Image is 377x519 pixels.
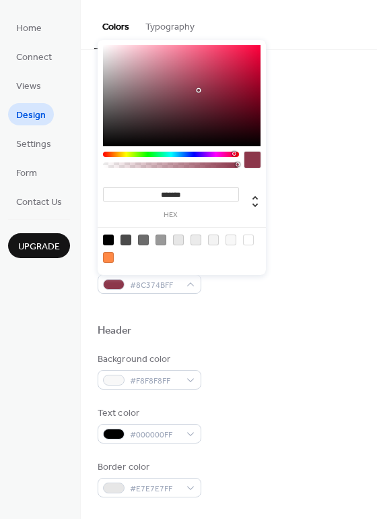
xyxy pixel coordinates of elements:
div: rgb(255, 255, 255) [243,235,254,245]
div: rgb(108, 108, 108) [138,235,149,245]
span: #F8F8F8FF [130,374,180,388]
span: Design [16,109,46,123]
div: rgb(243, 243, 243) [208,235,219,245]
div: Text color [98,406,199,421]
div: rgb(248, 248, 248) [226,235,236,245]
a: Views [8,74,49,96]
button: Upgrade [8,233,70,258]
span: Views [16,80,41,94]
span: #000000FF [130,428,180,442]
span: Contact Us [16,195,62,210]
span: Settings [16,138,51,152]
span: Form [16,166,37,181]
div: rgb(0, 0, 0) [103,235,114,245]
div: Header [98,324,132,338]
div: rgb(231, 231, 231) [173,235,184,245]
div: Background color [98,353,199,367]
a: Design [8,103,54,125]
div: rgb(235, 235, 235) [191,235,201,245]
a: Settings [8,132,59,154]
label: hex [103,212,239,219]
a: Contact Us [8,190,70,212]
a: Form [8,161,45,183]
span: Home [16,22,42,36]
div: rgb(153, 153, 153) [156,235,166,245]
div: rgb(255, 137, 70) [103,252,114,263]
a: Connect [8,45,60,67]
div: rgb(74, 74, 74) [121,235,131,245]
span: #E7E7E7FF [130,482,180,496]
span: Connect [16,51,52,65]
a: Home [8,16,50,38]
span: Upgrade [18,240,60,254]
div: Border color [98,460,199,475]
span: #8C374BFF [130,278,180,293]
